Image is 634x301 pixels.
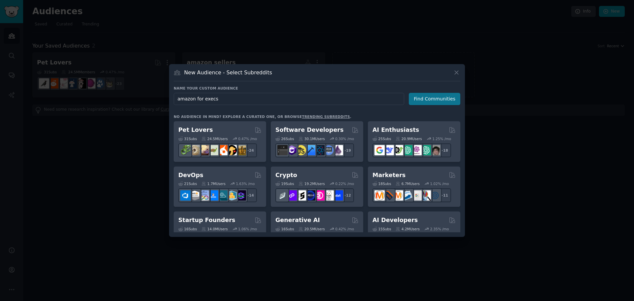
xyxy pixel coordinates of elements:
[236,181,255,186] div: 1.63 % /mo
[174,93,404,105] input: Pick a short name, like "Digital Marketers" or "Movie-Goers"
[178,136,197,141] div: 31 Sub s
[299,227,325,231] div: 20.5M Users
[180,145,191,155] img: herpetology
[217,145,228,155] img: cockatiel
[305,190,315,201] img: web3
[396,136,422,141] div: 20.9M Users
[340,188,354,202] div: + 12
[393,190,403,201] img: AskMarketing
[302,115,350,119] a: trending subreddits
[411,190,422,201] img: googleads
[217,190,228,201] img: platformengineering
[275,136,294,141] div: 26 Sub s
[275,216,320,224] h2: Generative AI
[372,136,391,141] div: 25 Sub s
[238,227,257,231] div: 1.06 % /mo
[178,126,213,134] h2: Pet Lovers
[184,69,272,76] h3: New Audience - Select Subreddits
[299,181,325,186] div: 19.2M Users
[409,93,460,105] button: Find Communities
[333,190,343,201] img: defi_
[372,181,391,186] div: 18 Sub s
[335,181,354,186] div: 0.22 % /mo
[430,145,440,155] img: ArtificalIntelligence
[421,190,431,201] img: MarketingResearch
[314,190,325,201] img: defiblockchain
[236,190,246,201] img: PlatformEngineers
[335,227,354,231] div: 0.42 % /mo
[275,171,297,179] h2: Crypto
[243,188,257,202] div: + 14
[372,126,419,134] h2: AI Enthusiasts
[437,188,451,202] div: + 11
[275,181,294,186] div: 19 Sub s
[201,136,228,141] div: 24.5M Users
[324,190,334,201] img: CryptoNews
[243,143,257,157] div: + 24
[324,145,334,155] img: AskComputerScience
[174,114,351,119] div: No audience in mind? Explore a curated one, or browse .
[178,216,235,224] h2: Startup Founders
[180,190,191,201] img: azuredevops
[178,181,197,186] div: 21 Sub s
[384,145,394,155] img: DeepSeek
[335,136,354,141] div: 0.30 % /mo
[190,145,200,155] img: ballpython
[340,143,354,157] div: + 19
[287,145,297,155] img: csharp
[411,145,422,155] img: OpenAIDev
[227,190,237,201] img: aws_cdk
[396,181,420,186] div: 6.7M Users
[372,171,405,179] h2: Marketers
[178,227,197,231] div: 16 Sub s
[430,227,449,231] div: 2.35 % /mo
[199,190,209,201] img: Docker_DevOps
[374,145,385,155] img: GoogleGeminiAI
[201,181,226,186] div: 1.7M Users
[396,227,420,231] div: 4.2M Users
[437,143,451,157] div: + 18
[393,145,403,155] img: AItoolsCatalog
[402,145,412,155] img: chatgpt_promptDesign
[236,145,246,155] img: dogbreed
[430,190,440,201] img: OnlineMarketing
[296,145,306,155] img: learnjavascript
[432,136,451,141] div: 1.25 % /mo
[314,145,325,155] img: reactnative
[190,190,200,201] img: AWS_Certified_Experts
[299,136,325,141] div: 30.1M Users
[208,145,218,155] img: turtle
[402,190,412,201] img: Emailmarketing
[227,145,237,155] img: PetAdvice
[287,190,297,201] img: 0xPolygon
[277,190,288,201] img: ethfinance
[275,126,343,134] h2: Software Developers
[208,190,218,201] img: DevOpsLinks
[199,145,209,155] img: leopardgeckos
[374,190,385,201] img: content_marketing
[305,145,315,155] img: iOSProgramming
[238,136,257,141] div: 0.47 % /mo
[430,181,449,186] div: 1.02 % /mo
[277,145,288,155] img: software
[384,190,394,201] img: bigseo
[275,227,294,231] div: 16 Sub s
[372,216,418,224] h2: AI Developers
[421,145,431,155] img: chatgpt_prompts_
[178,171,203,179] h2: DevOps
[372,227,391,231] div: 15 Sub s
[296,190,306,201] img: ethstaker
[201,227,228,231] div: 14.0M Users
[333,145,343,155] img: elixir
[174,86,460,91] h3: Name your custom audience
